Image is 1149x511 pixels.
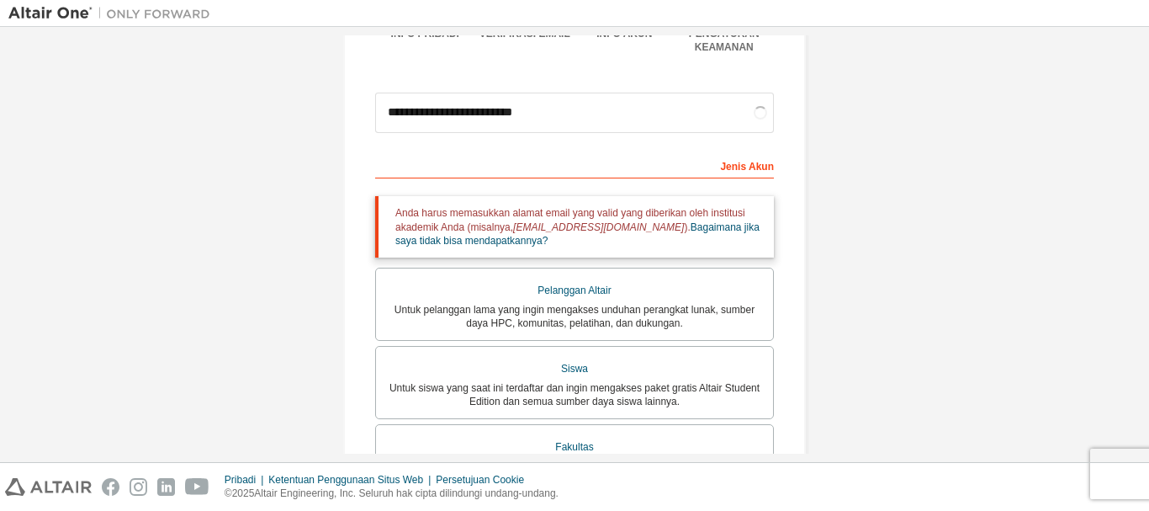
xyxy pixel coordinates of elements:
img: instagram.svg [130,478,147,496]
img: youtube.svg [185,478,209,496]
font: Fakultas [555,441,593,453]
img: facebook.svg [102,478,119,496]
font: Anda harus memasukkan alamat email yang valid yang diberikan oleh institusi akademik Anda (misalnya, [395,207,745,232]
font: Verifikasi Email [479,28,570,40]
img: Altair Satu [8,5,219,22]
font: Pengaturan Keamanan [689,28,760,53]
font: Pelanggan Altair [537,285,611,296]
font: Info Pribadi [391,28,459,40]
font: Untuk pelanggan lama yang ingin mengakses unduhan perangkat lunak, sumber daya HPC, komunitas, pe... [394,304,755,329]
img: altair_logo.svg [5,478,92,496]
a: Bagaimana jika saya tidak bisa mendapatkannya? [395,221,760,247]
font: Ketentuan Penggunaan Situs Web [268,474,423,486]
font: Jenis Akun [720,161,774,173]
font: Altair Engineering, Inc. Seluruh hak cipta dilindungi undang-undang. [254,487,559,499]
font: [EMAIL_ADDRESS][DOMAIN_NAME] [513,221,684,233]
font: Info Akun [596,28,652,40]
img: linkedin.svg [157,478,175,496]
font: Siswa [561,363,588,375]
font: Untuk siswa yang saat ini terdaftar dan ingin mengakses paket gratis Altair Student Edition dan s... [389,382,760,407]
font: ). [684,221,690,233]
font: Persetujuan Cookie [436,474,524,486]
font: Pribadi [225,474,256,486]
font: © [225,487,232,499]
font: 2025 [232,487,255,499]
